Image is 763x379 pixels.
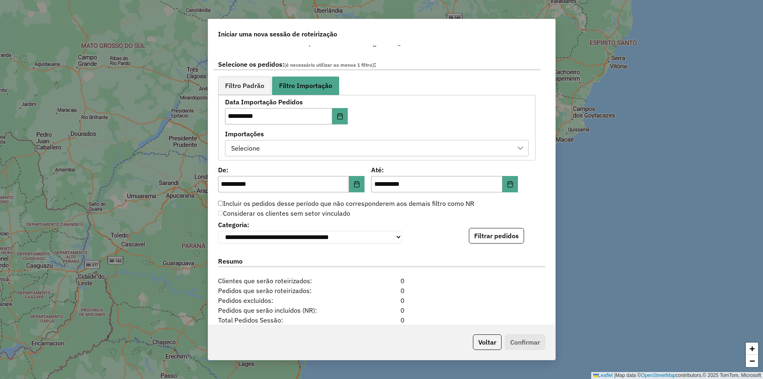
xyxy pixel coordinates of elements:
[641,372,676,378] a: OpenStreetMap
[225,97,351,107] label: Data Importação Pedidos
[353,296,410,305] div: 0
[284,62,374,68] span: (é necessário utilizar ao menos 1 filtro)
[225,129,529,139] label: Importações
[593,372,613,378] a: Leaflet
[353,276,410,286] div: 0
[502,176,518,192] button: Choose Date
[229,140,263,156] div: Selecione
[473,334,502,350] button: Voltar
[614,372,615,378] span: |
[218,165,365,175] label: De:
[591,372,763,379] div: Map data © contributors,© 2025 TomTom, Microsoft
[218,29,337,39] span: Iniciar uma nova sessão de roteirização
[218,201,223,205] input: Incluir os pedidos desse período que não corresponderem aos demais filtro como NR
[213,305,353,315] span: Pedidos que serão incluídos (NR):
[332,108,348,124] button: Choose Date
[213,286,353,296] span: Pedidos que serão roteirizados:
[746,343,758,355] a: Zoom in
[213,315,353,325] span: Total Pedidos Sessão:
[218,199,474,208] label: Incluir os pedidos desse período que não corresponderem aos demais filtro como NR
[746,355,758,367] a: Zoom out
[279,82,332,89] span: Filtro Importação
[213,296,353,305] span: Pedidos excluídos:
[469,228,524,244] button: Filtrar pedidos
[225,82,264,89] span: Filtro Padrão
[749,343,755,354] span: +
[353,315,410,325] div: 0
[213,59,540,70] label: Selecione os pedidos: :
[218,210,223,215] input: Considerar os clientes sem setor vinculado
[218,208,350,218] label: Considerar os clientes sem setor vinculado
[349,176,365,192] button: Choose Date
[218,220,402,230] label: Categoria:
[353,286,410,296] div: 0
[213,276,353,286] span: Clientes que serão roteirizados:
[353,305,410,315] div: 0
[218,256,545,267] label: Resumo
[749,356,755,366] span: −
[371,165,518,175] label: Até:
